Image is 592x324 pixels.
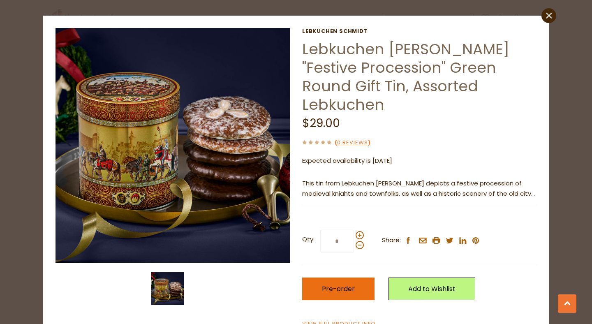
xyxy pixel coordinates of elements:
[55,28,290,263] img: Lebkuchen Schmidt "Festive Procession" Green Round Gift Tin, Assorted Lebkuchen
[337,139,368,147] a: 0 Reviews
[302,28,536,35] a: Lebkuchen Schmidt
[302,234,314,245] strong: Qty:
[382,235,401,245] span: Share:
[335,139,370,146] span: ( )
[320,230,354,252] input: Qty:
[322,284,355,294] span: Pre-order
[302,278,375,300] button: Pre-order
[388,278,475,300] a: Add to Wishlist
[302,39,509,115] a: Lebkuchen [PERSON_NAME] "Festive Procession" Green Round Gift Tin, Assorted Lebkuchen
[302,178,536,199] p: This tin from Lebkuchen [PERSON_NAME] depicts a festive procession of medieval knights and townfo...
[302,115,340,131] span: $29.00
[302,156,536,166] p: Expected availability is [DATE]
[151,272,184,305] img: Lebkuchen Schmidt "Festive Procession" Green Round Gift Tin, Assorted Lebkuchen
